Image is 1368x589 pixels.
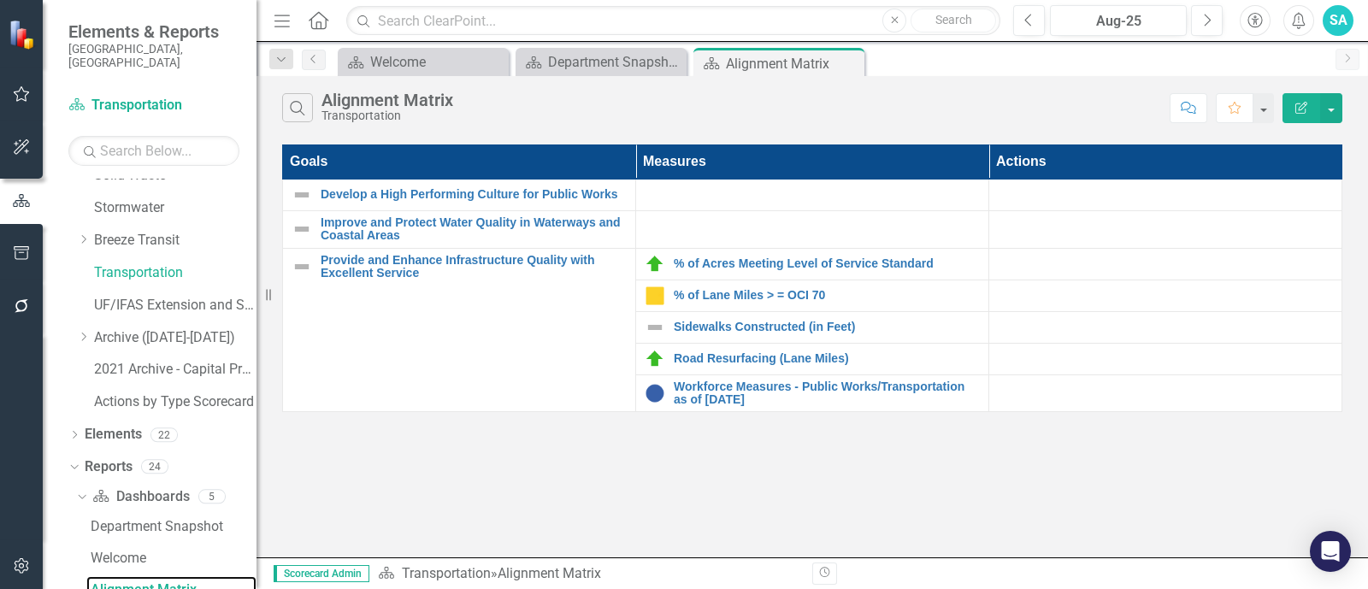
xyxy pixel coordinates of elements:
[674,289,980,302] a: % of Lane Miles > = OCI 70
[636,311,989,343] td: Double-Click to Edit Right Click for Context Menu
[94,360,256,380] a: 2021 Archive - Capital Projects
[321,109,453,122] div: Transportation
[91,551,256,566] div: Welcome
[85,425,142,445] a: Elements
[94,198,256,218] a: Stormwater
[94,296,256,315] a: UF/IFAS Extension and Sustainability
[292,256,312,277] img: Not Defined
[726,53,860,74] div: Alignment Matrix
[498,565,601,581] div: Alignment Matrix
[68,136,239,166] input: Search Below...
[402,565,491,581] a: Transportation
[520,51,682,73] a: Department Snapshot
[283,179,636,210] td: Double-Click to Edit Right Click for Context Menu
[68,42,239,70] small: [GEOGRAPHIC_DATA], [GEOGRAPHIC_DATA]
[321,216,627,243] a: Improve and Protect Water Quality in Waterways and Coastal Areas
[92,487,189,507] a: Dashboards
[94,231,256,250] a: Breeze Transit
[346,6,1000,36] input: Search ClearPoint...
[274,565,369,582] span: Scorecard Admin
[321,91,453,109] div: Alignment Matrix
[141,460,168,474] div: 24
[86,545,256,572] a: Welcome
[636,280,989,311] td: Double-Click to Edit Right Click for Context Menu
[645,286,665,306] img: Caution
[911,9,996,32] button: Search
[1323,5,1353,36] button: SA
[674,321,980,333] a: Sidewalks Constructed (in Feet)
[342,51,504,73] a: Welcome
[85,457,133,477] a: Reports
[86,513,256,540] a: Department Snapshot
[645,254,665,274] img: On Target
[94,392,256,412] a: Actions by Type Scorecard
[1056,11,1181,32] div: Aug-25
[292,219,312,239] img: Not Defined
[94,263,256,283] a: Transportation
[674,257,980,270] a: % of Acres Meeting Level of Service Standard
[321,254,627,280] a: Provide and Enhance Infrastructure Quality with Excellent Service
[198,490,226,504] div: 5
[321,188,627,201] a: Develop a High Performing Culture for Public Works
[674,352,980,365] a: Road Resurfacing (Lane Miles)
[68,21,239,42] span: Elements & Reports
[283,248,636,412] td: Double-Click to Edit Right Click for Context Menu
[645,383,665,403] img: No Target Set
[645,349,665,369] img: On Target
[94,328,256,348] a: Archive ([DATE]-[DATE])
[674,380,980,407] a: Workforce Measures - Public Works/Transportation as of [DATE]
[9,20,38,50] img: ClearPoint Strategy
[636,248,989,280] td: Double-Click to Edit Right Click for Context Menu
[1310,531,1351,572] div: Open Intercom Messenger
[292,185,312,205] img: Not Defined
[283,210,636,248] td: Double-Click to Edit Right Click for Context Menu
[548,51,682,73] div: Department Snapshot
[91,519,256,534] div: Department Snapshot
[150,427,178,442] div: 22
[378,564,799,584] div: »
[645,317,665,338] img: Not Defined
[935,13,972,27] span: Search
[636,343,989,374] td: Double-Click to Edit Right Click for Context Menu
[1050,5,1187,36] button: Aug-25
[636,374,989,412] td: Double-Click to Edit Right Click for Context Menu
[68,96,239,115] a: Transportation
[370,51,504,73] div: Welcome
